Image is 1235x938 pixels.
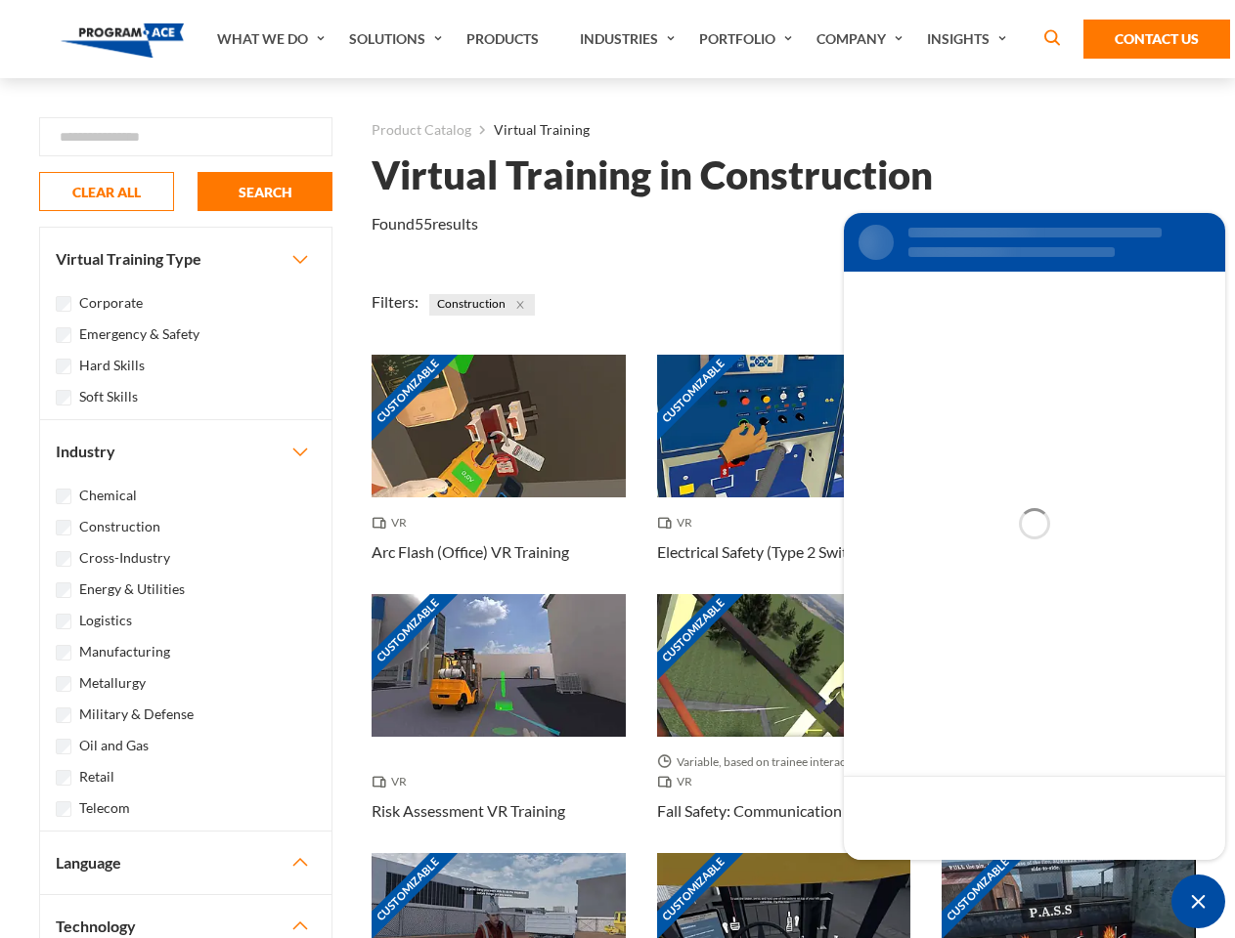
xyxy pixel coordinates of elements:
label: Retail [79,766,114,788]
span: VR [372,513,415,533]
span: VR [372,772,415,791]
input: Manufacturing [56,645,71,661]
input: Metallurgy [56,676,71,692]
button: Close [509,294,531,316]
a: Customizable Thumbnail - Arc Flash (Office) VR Training VR Arc Flash (Office) VR Training [372,355,626,594]
a: Customizable Thumbnail - Risk Assessment VR Training VR Risk Assessment VR Training [372,594,626,853]
span: Variable, based on trainee interaction with each section. [657,752,911,772]
span: Construction [429,294,535,316]
button: Industry [40,420,331,483]
a: Customizable Thumbnail - Electrical Safety (Type 2 Switchgear) VR Training VR Electrical Safety (... [657,355,911,594]
input: Energy & Utilities [56,582,71,598]
span: VR [657,513,700,533]
a: Contact Us [1083,20,1230,59]
label: Hard Skills [79,355,145,376]
label: Oil and Gas [79,735,149,756]
label: Energy & Utilities [79,578,185,600]
button: CLEAR ALL [39,172,174,211]
img: Program-Ace [61,23,185,58]
label: Corporate [79,292,143,314]
input: Hard Skills [56,359,71,374]
label: Soft Skills [79,386,138,407]
input: Construction [56,520,71,535]
label: Construction [79,516,160,537]
h3: Electrical Safety (Type 2 Switchgear) VR Training [657,540,911,564]
label: Telecom [79,797,130,819]
input: Emergency & Safety [56,327,71,343]
input: Corporate [56,296,71,312]
input: Cross-Industry [56,551,71,567]
iframe: SalesIQ Chat Window [839,208,1230,865]
button: Language [40,831,331,894]
nav: breadcrumb [372,117,1196,143]
button: Virtual Training Type [40,228,331,290]
span: Filters: [372,292,419,311]
h3: Risk Assessment VR Training [372,799,565,823]
label: Chemical [79,485,137,506]
label: Cross-Industry [79,547,170,569]
label: Logistics [79,610,132,631]
em: 55 [415,214,432,233]
label: Manufacturing [79,641,170,662]
input: Telecom [56,801,71,817]
input: Military & Defense [56,707,71,723]
label: Military & Defense [79,703,194,725]
input: Oil and Gas [56,739,71,754]
input: Logistics [56,614,71,629]
h1: Virtual Training in Construction [372,158,933,192]
input: Soft Skills [56,390,71,405]
input: Retail [56,770,71,786]
a: Product Catalog [372,117,471,143]
p: Found results [372,212,478,235]
div: Chat Widget [1171,874,1225,928]
span: VR [657,772,700,791]
h3: Fall Safety: Communication Towers VR Training [657,799,911,823]
label: Emergency & Safety [79,323,199,345]
input: Chemical [56,489,71,504]
h3: Arc Flash (Office) VR Training [372,540,569,564]
label: Metallurgy [79,672,146,694]
li: Virtual Training [471,117,590,143]
span: Minimize live chat window [1171,874,1225,928]
a: Customizable Thumbnail - Fall Safety: Communication Towers VR Training Variable, based on trainee... [657,594,911,853]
